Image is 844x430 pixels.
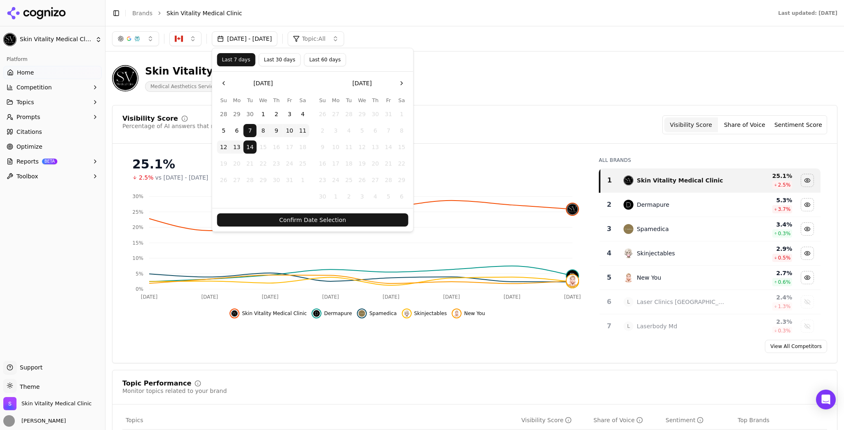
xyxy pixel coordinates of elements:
[322,294,339,300] tspan: [DATE]
[145,65,293,78] div: Skin Vitality Medical Clinic
[567,270,578,282] img: dermapure
[132,10,152,16] a: Brands
[262,294,279,300] tspan: [DATE]
[382,96,395,104] th: Friday
[357,308,397,318] button: Hide spamedica data
[624,321,633,331] span: L
[395,77,408,90] button: Go to the Next Month
[359,310,365,317] img: spamedica
[600,193,821,217] tr: 2dermapureDermapure5.3%3.7%Hide dermapure data
[126,416,143,424] span: Topics
[342,96,356,104] th: Tuesday
[212,31,277,46] button: [DATE] - [DATE]
[16,363,42,372] span: Support
[567,203,578,215] img: skin vitality medical clinic
[244,124,257,137] button: Tuesday, October 7th, 2025, selected
[302,35,326,43] span: Topic: All
[734,269,792,277] div: 2.7 %
[132,9,762,17] nav: breadcrumb
[778,327,791,334] span: 0.3 %
[3,110,102,124] button: Prompts
[242,310,307,317] span: Skin Vitality Medical Clinic
[132,194,143,199] tspan: 30%
[132,157,582,172] div: 25.1%
[16,143,42,151] span: Optimize
[296,124,309,137] button: Saturday, October 11th, 2025, selected
[257,96,270,104] th: Wednesday
[3,81,102,94] button: Competition
[637,322,677,330] div: Laserbody Md
[738,416,769,424] span: Top Brands
[304,53,346,66] button: Last 60 days
[316,96,329,104] th: Sunday
[778,279,791,285] span: 0.6 %
[3,140,102,153] a: Optimize
[801,247,814,260] button: Hide skinjectables data
[414,310,447,317] span: Skinjectables
[3,415,66,427] button: Open user button
[564,294,581,300] tspan: [DATE]
[18,417,66,425] span: [PERSON_NAME]
[244,96,257,104] th: Tuesday
[3,66,102,79] a: Home
[257,124,270,137] button: Wednesday, October 8th, 2025, selected
[42,159,57,164] span: BETA
[637,225,669,233] div: Spamedica
[230,96,244,104] th: Monday
[17,68,34,77] span: Home
[603,273,615,283] div: 5
[16,157,39,166] span: Reports
[637,201,669,209] div: Dermapure
[257,107,270,121] button: Wednesday, October 1st, 2025
[16,128,42,136] span: Citations
[801,320,814,333] button: Show laserbody md data
[112,65,138,91] img: Skin Vitality Medical Clinic
[132,209,143,215] tspan: 25%
[778,182,791,188] span: 2.5 %
[778,10,837,16] div: Last updated: [DATE]
[136,286,143,292] tspan: 0%
[16,113,40,121] span: Prompts
[3,397,16,410] img: Skin Vitality Medical Clinic
[296,96,309,104] th: Saturday
[664,117,718,132] button: Visibility Score
[296,107,309,121] button: Saturday, October 4th, 2025
[603,248,615,258] div: 4
[395,96,408,104] th: Saturday
[567,275,578,286] img: new you
[600,314,821,339] tr: 7LLaserbody Md2.3%0.3%Show laserbody md data
[16,383,40,390] span: Theme
[600,290,821,314] tr: 6LLaser Clinics [GEOGRAPHIC_DATA]2.4%1.3%Show laser clinics canada data
[452,308,485,318] button: Hide new you data
[600,266,821,290] tr: 5new youNew You2.7%0.6%Hide new you data
[244,140,257,154] button: Today, Tuesday, October 14th, 2025, selected
[604,175,615,185] div: 1
[313,310,320,317] img: dermapure
[734,196,792,204] div: 5.3 %
[132,224,143,230] tspan: 20%
[141,294,158,300] tspan: [DATE]
[356,96,369,104] th: Wednesday
[603,297,615,307] div: 6
[230,107,244,121] button: Monday, September 29th, 2025
[765,340,827,353] a: View All Competitors
[521,416,572,424] div: Visibility Score
[3,125,102,138] a: Citations
[734,293,792,301] div: 2.4 %
[270,107,283,121] button: Thursday, October 2nd, 2025
[778,303,791,310] span: 1.3 %
[801,295,814,308] button: Show laser clinics canada data
[600,241,821,266] tr: 4skinjectablesSkinjectables2.9%0.5%Hide skinjectables data
[624,200,633,210] img: dermapure
[637,176,723,185] div: Skin Vitality Medical Clinic
[801,174,814,187] button: Hide skin vitality medical clinic data
[603,224,615,234] div: 3
[624,248,633,258] img: skinjectables
[217,53,256,66] button: Last 7 days
[771,117,825,132] button: Sentiment Score
[217,96,230,104] th: Sunday
[145,81,224,92] span: Medical Aesthetics Services
[122,387,227,395] div: Monitor topics related to your brand
[464,310,485,317] span: New You
[624,297,633,307] span: L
